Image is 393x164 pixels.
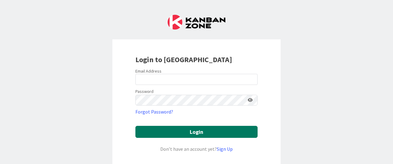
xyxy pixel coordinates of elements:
[135,88,154,95] label: Password
[135,145,258,153] div: Don’t have an account yet?
[135,68,161,74] label: Email Address
[217,146,233,152] a: Sign Up
[135,108,173,115] a: Forgot Password?
[135,55,232,64] b: Login to [GEOGRAPHIC_DATA]
[168,15,225,30] img: Kanban Zone
[135,126,258,138] button: Login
